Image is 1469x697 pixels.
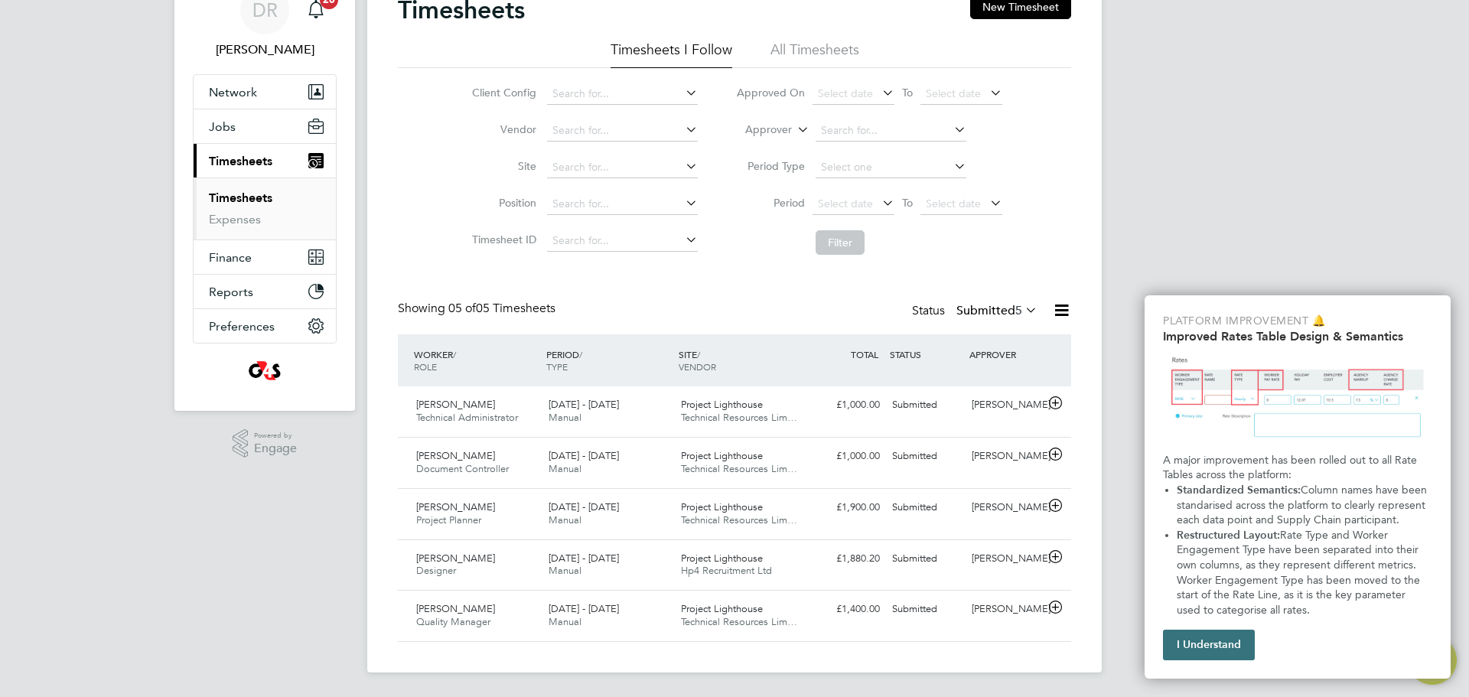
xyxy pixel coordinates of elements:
span: / [579,348,582,360]
span: ROLE [414,360,437,373]
span: Column names have been standarised across the platform to clearly represent each data point and S... [1177,484,1430,526]
span: Preferences [209,319,275,334]
span: Technical Administrator [416,411,518,424]
span: TYPE [546,360,568,373]
div: Submitted [886,444,966,469]
a: Expenses [209,212,261,226]
div: Submitted [886,495,966,520]
strong: Standardized Semantics: [1177,484,1301,497]
label: Submitted [956,303,1037,318]
img: Updated Rates Table Design & Semantics [1163,350,1432,447]
input: Select one [816,157,966,178]
span: [DATE] - [DATE] [549,500,619,513]
div: [PERSON_NAME] [966,546,1045,572]
span: [PERSON_NAME] [416,552,495,565]
span: [DATE] - [DATE] [549,552,619,565]
span: Select date [818,86,873,100]
span: Powered by [254,429,297,442]
button: I Understand [1163,630,1255,660]
span: Jobs [209,119,236,134]
span: [PERSON_NAME] [416,449,495,462]
label: Approved On [736,86,805,99]
a: Go to home page [193,359,337,383]
span: Rate Type and Worker Engagement Type have been separated into their own columns, as they represen... [1177,529,1423,617]
span: / [697,348,700,360]
label: Client Config [467,86,536,99]
label: Approver [723,122,792,138]
span: Technical Resources Lim… [681,462,797,475]
span: VENDOR [679,360,716,373]
span: Manual [549,564,581,577]
div: £1,900.00 [806,495,886,520]
a: Timesheets [209,191,272,205]
span: Technical Resources Lim… [681,411,797,424]
li: Timesheets I Follow [611,41,732,68]
label: Period [736,196,805,210]
span: Project Lighthouse [681,449,763,462]
div: Improved Rate Table Semantics [1145,295,1451,679]
div: Showing [398,301,559,317]
div: [PERSON_NAME] [966,392,1045,418]
span: Hp4 Recruitment Ltd [681,564,772,577]
p: A major improvement has been rolled out to all Rate Tables across the platform: [1163,453,1432,483]
span: Manual [549,411,581,424]
div: £1,400.00 [806,597,886,622]
span: Designer [416,564,456,577]
span: Engage [254,442,297,455]
div: Submitted [886,546,966,572]
span: Timesheets [209,154,272,168]
span: To [897,193,917,213]
div: £1,000.00 [806,444,886,469]
div: [PERSON_NAME] [966,495,1045,520]
input: Search for... [816,120,966,142]
div: STATUS [886,340,966,368]
strong: Restructured Layout: [1177,529,1280,542]
span: To [897,83,917,103]
div: £1,880.20 [806,546,886,572]
span: Manual [549,513,581,526]
label: Site [467,159,536,173]
span: [DATE] - [DATE] [549,449,619,462]
button: Filter [816,230,865,255]
span: Project Lighthouse [681,500,763,513]
input: Search for... [547,83,698,105]
label: Period Type [736,159,805,173]
label: Vendor [467,122,536,136]
span: Network [209,85,257,99]
span: TOTAL [851,348,878,360]
span: [PERSON_NAME] [416,602,495,615]
div: WORKER [410,340,542,380]
span: Finance [209,250,252,265]
img: g4sssuk-logo-retina.png [246,359,285,383]
span: 05 Timesheets [448,301,555,316]
span: 5 [1015,303,1022,318]
div: Submitted [886,392,966,418]
span: Quality Manager [416,615,490,628]
span: Document Controller [416,462,509,475]
span: Project Lighthouse [681,602,763,615]
span: Select date [926,86,981,100]
span: Project Lighthouse [681,552,763,565]
span: [DATE] - [DATE] [549,602,619,615]
span: [PERSON_NAME] [416,398,495,411]
p: Platform Improvement 🔔 [1163,314,1432,329]
div: SITE [675,340,807,380]
div: [PERSON_NAME] [966,444,1045,469]
div: Submitted [886,597,966,622]
input: Search for... [547,230,698,252]
h2: Improved Rates Table Design & Semantics [1163,329,1432,344]
div: Status [912,301,1041,322]
span: David Robins [193,41,337,59]
label: Position [467,196,536,210]
input: Search for... [547,120,698,142]
span: Manual [549,615,581,628]
input: Search for... [547,157,698,178]
span: Select date [926,197,981,210]
span: Reports [209,285,253,299]
span: 05 of [448,301,476,316]
span: Technical Resources Lim… [681,513,797,526]
div: £1,000.00 [806,392,886,418]
div: APPROVER [966,340,1045,368]
span: Select date [818,197,873,210]
span: / [453,348,456,360]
